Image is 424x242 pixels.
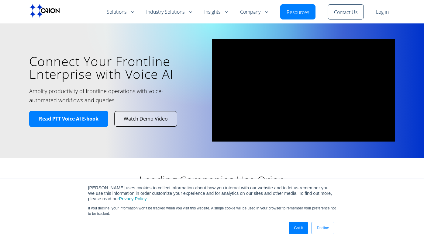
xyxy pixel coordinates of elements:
[88,205,336,216] p: If you decline, your information won’t be tracked when you visit this website. A single cookie wi...
[119,196,146,201] a: Privacy Policy
[29,55,203,80] h1: Connect Your Frontline Enterprise with Voice AI
[334,9,357,16] a: Contact Us
[376,9,389,16] a: Log in
[29,4,60,18] img: Orion labs Black logo
[29,86,182,105] h2: Amplify productivity of frontline operations with voice-automated workflows and queries.
[39,116,98,122] span: Read PTT Voice AI E-book
[240,9,268,16] a: Company
[88,185,332,201] span: [PERSON_NAME] uses cookies to collect information about how you interact with our website and to ...
[115,111,177,126] a: Watch Demo Video
[312,222,334,234] a: Decline
[287,9,309,16] a: Resources
[212,39,395,142] iframe: vimeo Video Player
[204,9,228,16] a: Insights
[146,9,192,16] a: Industry Solutions
[289,222,308,234] a: Got It
[124,116,168,122] span: Watch Demo Video
[91,174,334,187] h2: Leading Companies Use Orion
[29,111,108,127] a: Read PTT Voice AI E-book
[107,9,134,16] a: Solutions
[394,213,424,242] iframe: Chat Widget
